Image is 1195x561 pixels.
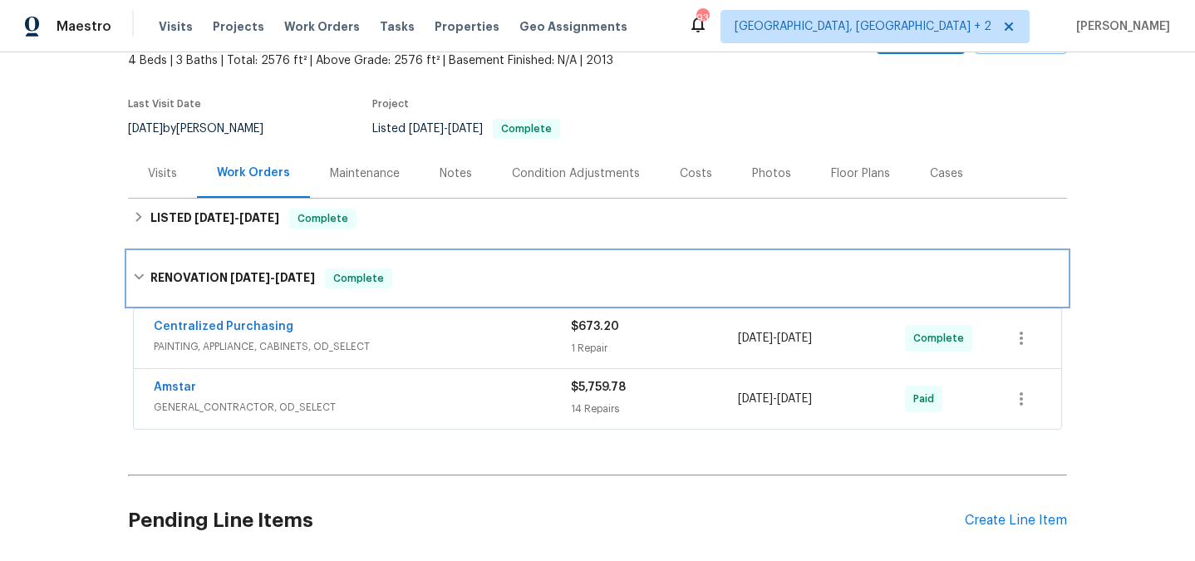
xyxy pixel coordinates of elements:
span: $673.20 [571,321,619,332]
span: Paid [913,391,941,407]
div: Costs [680,165,712,182]
div: Visits [148,165,177,182]
div: Create Line Item [965,513,1067,529]
span: [GEOGRAPHIC_DATA], [GEOGRAPHIC_DATA] + 2 [735,18,991,35]
div: by [PERSON_NAME] [128,119,283,139]
div: Photos [752,165,791,182]
span: Projects [213,18,264,35]
span: Complete [913,330,971,347]
div: LISTED [DATE]-[DATE]Complete [128,199,1067,239]
span: Complete [494,124,558,134]
span: Geo Assignments [519,18,627,35]
span: - [738,330,812,347]
span: Complete [327,270,391,287]
div: Notes [440,165,472,182]
span: [DATE] [230,272,270,283]
span: Last Visit Date [128,99,201,109]
span: GENERAL_CONTRACTOR, OD_SELECT [154,399,571,416]
div: 14 Repairs [571,401,738,417]
div: 1 Repair [571,340,738,357]
span: [DATE] [409,123,444,135]
a: Centralized Purchasing [154,321,293,332]
span: Complete [291,210,355,227]
span: - [409,123,483,135]
div: Condition Adjustments [512,165,640,182]
span: [DATE] [239,212,279,224]
span: [DATE] [777,393,812,405]
h2: Pending Line Items [128,482,965,559]
a: Amstar [154,381,196,393]
span: Maestro [57,18,111,35]
span: Project [372,99,409,109]
span: $5,759.78 [571,381,626,393]
div: RENOVATION [DATE]-[DATE]Complete [128,252,1067,305]
span: PAINTING, APPLIANCE, CABINETS, OD_SELECT [154,338,571,355]
span: - [738,391,812,407]
span: [DATE] [128,123,163,135]
h6: LISTED [150,209,279,229]
span: [DATE] [194,212,234,224]
span: Tasks [380,21,415,32]
span: [DATE] [777,332,812,344]
h6: RENOVATION [150,268,315,288]
div: Maintenance [330,165,400,182]
span: Listed [372,123,560,135]
span: [PERSON_NAME] [1070,18,1170,35]
span: - [230,272,315,283]
div: Floor Plans [831,165,890,182]
span: 4 Beds | 3 Baths | Total: 2576 ft² | Above Grade: 2576 ft² | Basement Finished: N/A | 2013 [128,52,730,69]
span: Visits [159,18,193,35]
span: [DATE] [738,393,773,405]
span: [DATE] [448,123,483,135]
div: Work Orders [217,165,290,181]
div: 93 [696,10,708,27]
span: - [194,212,279,224]
span: Work Orders [284,18,360,35]
span: [DATE] [275,272,315,283]
div: Cases [930,165,963,182]
span: Properties [435,18,499,35]
span: [DATE] [738,332,773,344]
